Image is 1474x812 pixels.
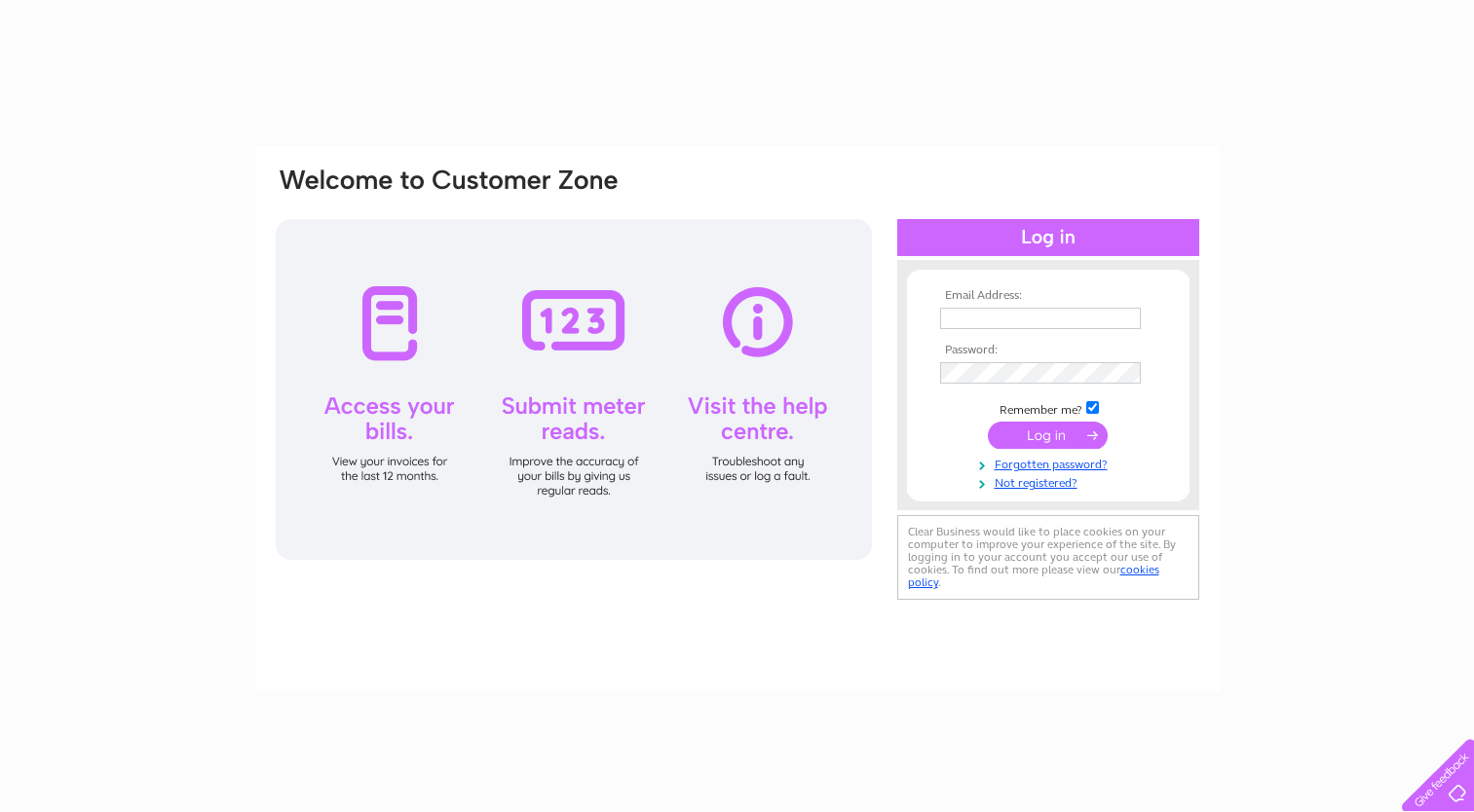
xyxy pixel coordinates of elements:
div: Clear Business would like to place cookies on your computer to improve your experience of the sit... [897,515,1199,600]
a: Not registered? [940,472,1161,491]
th: Password: [935,344,1161,357]
th: Email Address: [935,289,1161,303]
input: Submit [988,422,1108,449]
a: cookies policy [908,563,1159,589]
a: Forgotten password? [940,454,1161,472]
td: Remember me? [935,398,1161,418]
